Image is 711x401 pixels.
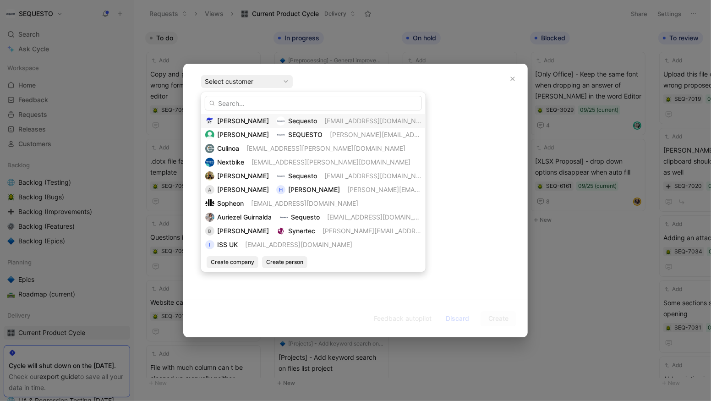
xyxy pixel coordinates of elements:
[276,130,285,139] img: logo
[288,227,315,235] span: Synertec
[205,213,214,222] img: 7685993478128_ed1a6d0921ce92c4e1b1_192.jpg
[327,213,434,221] span: [EMAIL_ADDRESS][DOMAIN_NAME]
[207,256,258,268] button: Create company
[288,131,323,138] span: SEQUESTO
[211,258,254,267] span: Create company
[217,158,244,166] span: Nextbike
[288,186,340,193] span: [PERSON_NAME]
[217,227,269,235] span: [PERSON_NAME]
[266,258,303,267] span: Create person
[205,185,214,194] div: A
[205,130,214,139] img: ef05f8996c32ad78c570becbead35197.jpg
[217,199,244,207] span: Sopheon
[279,213,288,222] img: logo
[276,226,285,236] img: logo
[245,241,352,248] span: [EMAIL_ADDRESS][DOMAIN_NAME]
[217,117,269,125] span: [PERSON_NAME]
[262,256,307,268] button: Create person
[330,131,541,138] span: [PERSON_NAME][EMAIL_ADDRESS][PERSON_NAME][DOMAIN_NAME]
[276,185,285,194] div: H
[205,171,214,181] img: 8853127337383_9bc139a29f7be5a47216_192.jpg
[205,96,422,110] input: Search...
[252,158,410,166] span: [EMAIL_ADDRESS][PERSON_NAME][DOMAIN_NAME]
[217,213,272,221] span: Auriezel Guirnalda
[276,116,285,126] img: logo
[205,226,214,236] div: B
[205,116,214,126] img: teamqsg2i0ok5of8jn8l.png
[323,227,533,235] span: [PERSON_NAME][EMAIL_ADDRESS][PERSON_NAME][DOMAIN_NAME]
[347,186,610,193] span: [PERSON_NAME][EMAIL_ADDRESS][PERSON_NAME][PERSON_NAME][DOMAIN_NAME]
[205,144,214,153] img: logo
[205,199,214,208] img: logo
[246,144,405,152] span: [EMAIL_ADDRESS][PERSON_NAME][DOMAIN_NAME]
[288,172,317,180] span: Sequesto
[324,172,432,180] span: [EMAIL_ADDRESS][DOMAIN_NAME]
[217,131,269,138] span: [PERSON_NAME]
[217,186,269,193] span: [PERSON_NAME]
[217,241,238,248] span: ISS UK
[205,158,214,167] img: logo
[276,171,285,181] img: logo
[324,117,432,125] span: [EMAIL_ADDRESS][DOMAIN_NAME]
[251,199,358,207] span: [EMAIL_ADDRESS][DOMAIN_NAME]
[288,117,317,125] span: Sequesto
[217,172,269,180] span: [PERSON_NAME]
[205,240,214,249] div: I
[291,213,320,221] span: Sequesto
[217,144,239,152] span: Culinoa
